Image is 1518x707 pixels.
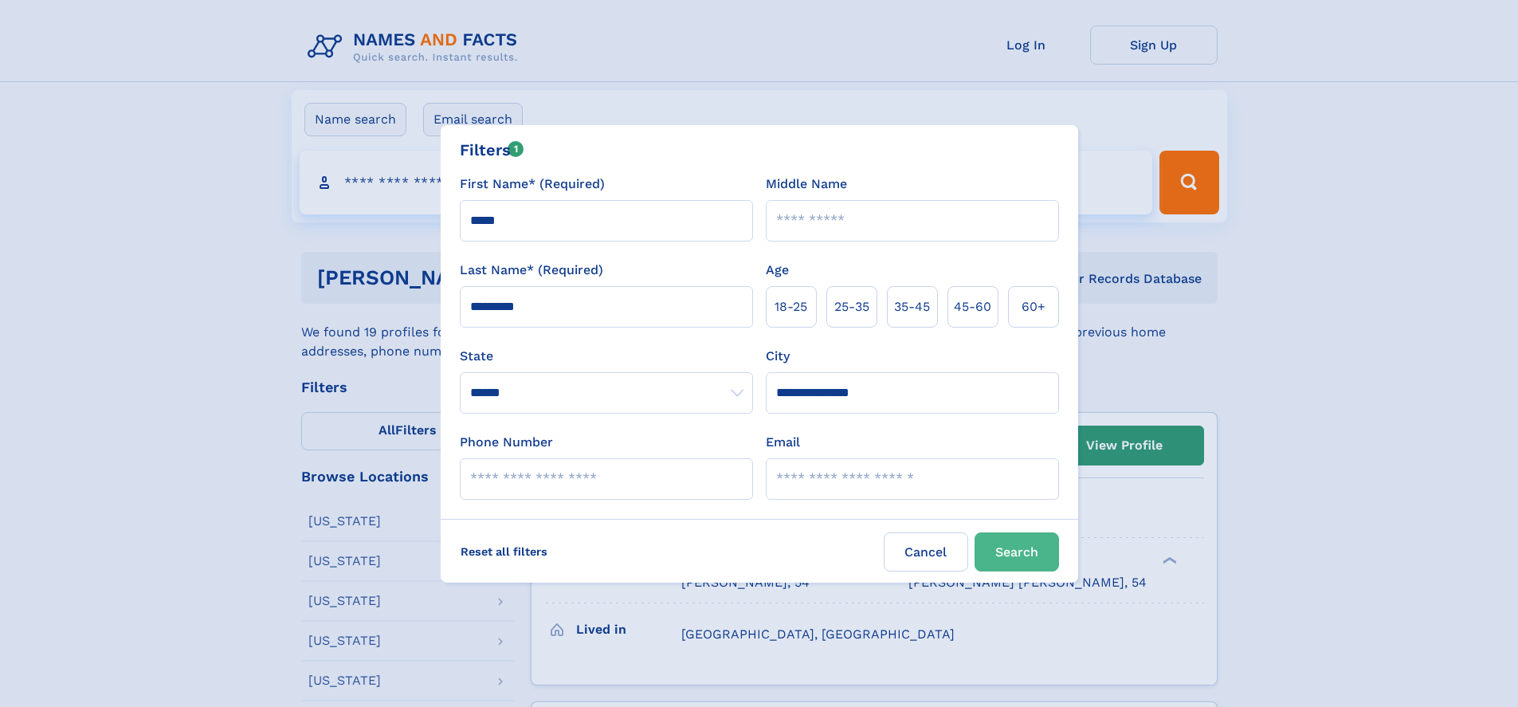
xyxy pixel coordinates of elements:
label: Middle Name [766,175,847,194]
button: Search [975,532,1059,571]
label: City [766,347,790,366]
label: State [460,347,753,366]
span: 60+ [1022,297,1045,316]
label: First Name* (Required) [460,175,605,194]
span: 18‑25 [775,297,807,316]
label: Email [766,433,800,452]
label: Last Name* (Required) [460,261,603,280]
label: Reset all filters [450,532,558,571]
span: 45‑60 [954,297,991,316]
span: 25‑35 [834,297,869,316]
span: 35‑45 [894,297,930,316]
label: Cancel [884,532,968,571]
label: Age [766,261,789,280]
label: Phone Number [460,433,553,452]
div: Filters [460,138,524,162]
